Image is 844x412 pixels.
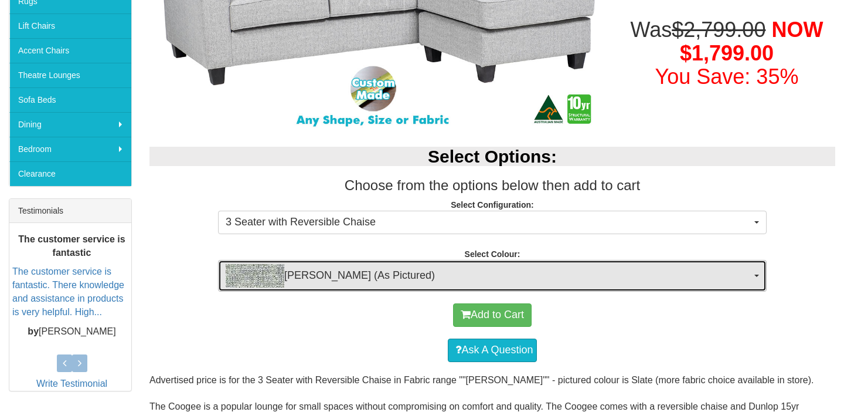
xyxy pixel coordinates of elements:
span: 3 Seater with Reversible Chaise [226,215,751,230]
font: You Save: 35% [655,65,799,89]
a: Theatre Lounges [9,63,131,87]
a: Dining [9,112,131,137]
h3: Choose from the options below then add to cart [149,178,835,193]
button: Add to Cart [453,303,532,327]
p: [PERSON_NAME] [12,325,131,339]
img: Mason Slate (As Pictured) [226,264,284,288]
span: [PERSON_NAME] (As Pictured) [226,264,751,288]
strong: Select Colour: [465,249,520,259]
button: 3 Seater with Reversible Chaise [218,211,767,234]
b: by [28,326,39,336]
del: $2,799.00 [672,18,765,42]
h1: Was [618,18,835,88]
a: The customer service is fantastic. There knowledge and assistance in products is very helpful. Hi... [12,266,124,317]
b: The customer service is fantastic [18,234,125,258]
b: Select Options: [428,147,557,166]
a: Accent Chairs [9,38,131,63]
a: Write Testimonial [36,379,107,389]
a: Clearance [9,161,131,186]
button: Mason Slate (As Pictured)[PERSON_NAME] (As Pictured) [218,260,767,292]
a: Bedroom [9,137,131,161]
a: Lift Chairs [9,13,131,38]
a: Sofa Beds [9,87,131,112]
a: Ask A Question [448,339,536,362]
div: Testimonials [9,199,131,223]
span: NOW $1,799.00 [680,18,823,65]
strong: Select Configuration: [451,200,534,210]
